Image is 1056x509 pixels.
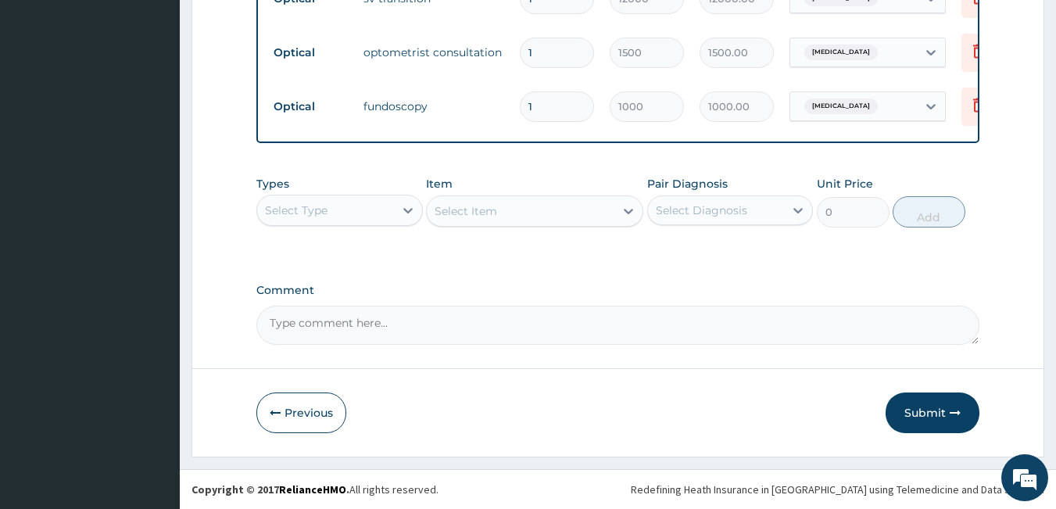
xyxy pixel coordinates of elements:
[8,341,298,396] textarea: Type your message and hit 'Enter'
[647,176,728,192] label: Pair Diagnosis
[266,92,356,121] td: Optical
[356,37,512,68] td: optometrist consultation
[256,8,294,45] div: Minimize live chat window
[804,45,878,60] span: [MEDICAL_DATA]
[192,482,349,496] strong: Copyright © 2017 .
[279,482,346,496] a: RelianceHMO
[256,284,980,297] label: Comment
[29,78,63,117] img: d_794563401_company_1708531726252_794563401
[886,393,979,433] button: Submit
[81,88,263,108] div: Chat with us now
[91,154,216,312] span: We're online!
[256,393,346,433] button: Previous
[817,176,873,192] label: Unit Price
[256,177,289,191] label: Types
[893,196,965,228] button: Add
[265,203,328,218] div: Select Type
[180,469,1056,509] footer: All rights reserved.
[631,482,1044,497] div: Redefining Heath Insurance in [GEOGRAPHIC_DATA] using Telemedicine and Data Science!
[804,99,878,114] span: [MEDICAL_DATA]
[426,176,453,192] label: Item
[656,203,747,218] div: Select Diagnosis
[266,38,356,67] td: Optical
[356,91,512,122] td: fundoscopy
